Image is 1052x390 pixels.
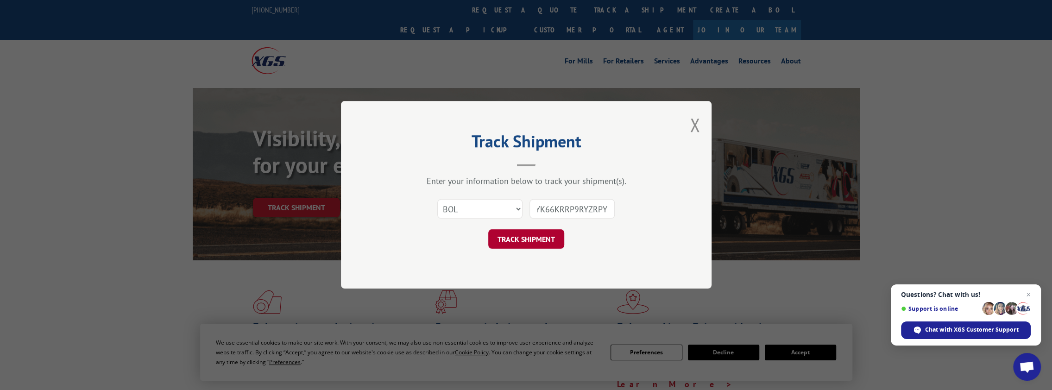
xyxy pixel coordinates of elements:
span: Support is online [901,305,979,312]
span: Questions? Chat with us! [901,291,1031,298]
div: Enter your information below to track your shipment(s). [387,176,665,187]
span: Close chat [1023,289,1034,300]
div: Chat with XGS Customer Support [901,321,1031,339]
button: TRACK SHIPMENT [488,230,564,249]
h2: Track Shipment [387,135,665,152]
input: Number(s) [529,200,615,219]
div: Open chat [1013,353,1041,381]
button: Close modal [690,113,700,137]
span: Chat with XGS Customer Support [925,326,1019,334]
